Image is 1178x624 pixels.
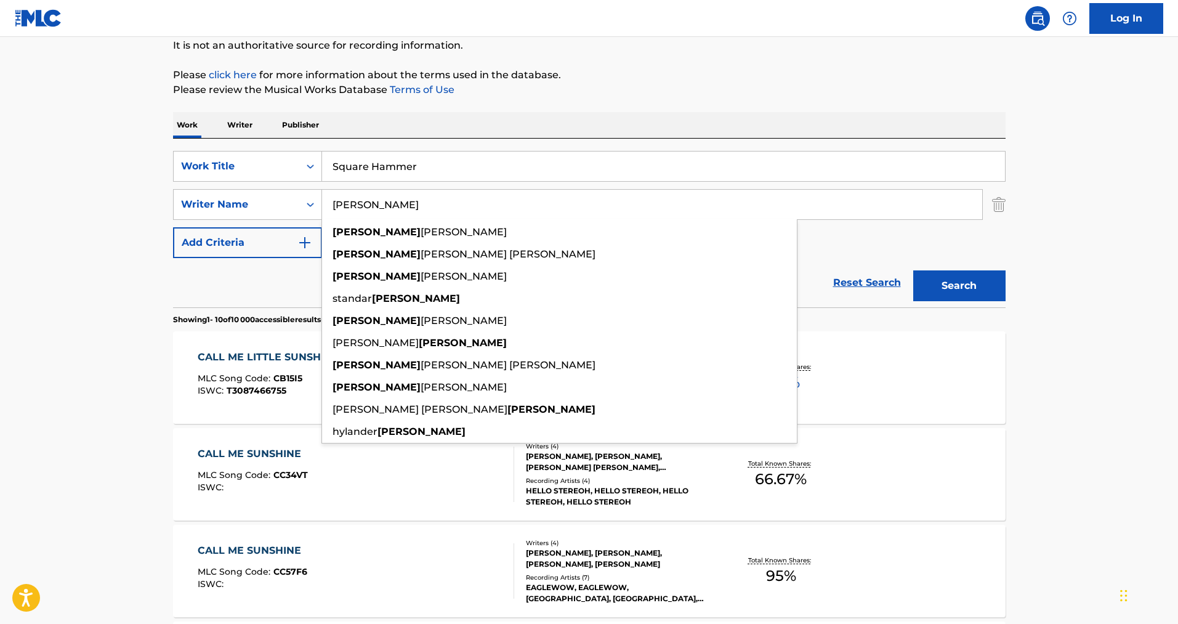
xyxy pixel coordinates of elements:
[526,582,712,604] div: EAGLEWOW, EAGLEWOW, [GEOGRAPHIC_DATA], [GEOGRAPHIC_DATA], [GEOGRAPHIC_DATA]
[421,248,595,260] span: [PERSON_NAME] [PERSON_NAME]
[278,112,323,138] p: Publisher
[333,248,421,260] strong: [PERSON_NAME]
[421,315,507,326] span: [PERSON_NAME]
[526,573,712,582] div: Recording Artists ( 7 )
[526,451,712,473] div: [PERSON_NAME], [PERSON_NAME], [PERSON_NAME] [PERSON_NAME], [PERSON_NAME]
[181,159,292,174] div: Work Title
[372,293,460,304] strong: [PERSON_NAME]
[173,314,378,325] p: Showing 1 - 10 of 10 000 accessible results (Total 1 194 072 )
[1057,6,1082,31] div: Help
[297,235,312,250] img: 9d2ae6d4665cec9f34b9.svg
[333,315,421,326] strong: [PERSON_NAME]
[526,538,712,548] div: Writers ( 4 )
[198,447,308,461] div: CALL ME SUNSHINE
[827,269,907,296] a: Reset Search
[992,189,1006,220] img: Delete Criterion
[421,381,507,393] span: [PERSON_NAME]
[1062,11,1077,26] img: help
[198,578,227,590] span: ISWC :
[198,373,273,384] span: MLC Song Code :
[273,566,307,577] span: CC57F6
[173,331,1006,424] a: CALL ME LITTLE SUNSHINEMLC Song Code:CB15I5ISWC:T3087466755Writers (2)A GHOUL WRITER, [PERSON_NAM...
[224,112,256,138] p: Writer
[526,548,712,570] div: [PERSON_NAME], [PERSON_NAME], [PERSON_NAME], [PERSON_NAME]
[387,84,454,95] a: Terms of Use
[198,385,227,396] span: ISWC :
[173,83,1006,97] p: Please review the Musical Works Database
[173,151,1006,307] form: Search Form
[273,469,308,480] span: CC34VT
[913,270,1006,301] button: Search
[181,197,292,212] div: Writer Name
[173,227,322,258] button: Add Criteria
[421,359,595,371] span: [PERSON_NAME] [PERSON_NAME]
[173,68,1006,83] p: Please for more information about the terms used in the database.
[198,469,273,480] span: MLC Song Code :
[333,403,507,415] span: [PERSON_NAME] [PERSON_NAME]
[333,337,419,349] span: [PERSON_NAME]
[198,543,307,558] div: CALL ME SUNSHINE
[748,556,814,565] p: Total Known Shares:
[333,359,421,371] strong: [PERSON_NAME]
[173,525,1006,617] a: CALL ME SUNSHINEMLC Song Code:CC57F6ISWC:Writers (4)[PERSON_NAME], [PERSON_NAME], [PERSON_NAME], ...
[507,403,595,415] strong: [PERSON_NAME]
[173,112,201,138] p: Work
[526,476,712,485] div: Recording Artists ( 4 )
[15,9,62,27] img: MLC Logo
[209,69,257,81] a: click here
[377,426,466,437] strong: [PERSON_NAME]
[526,442,712,451] div: Writers ( 4 )
[421,270,507,282] span: [PERSON_NAME]
[198,482,227,493] span: ISWC :
[755,468,807,490] span: 66.67 %
[333,426,377,437] span: hylander
[198,350,345,365] div: CALL ME LITTLE SUNSHINE
[198,566,273,577] span: MLC Song Code :
[227,385,286,396] span: T3087466755
[766,565,796,587] span: 95 %
[173,428,1006,521] a: CALL ME SUNSHINEMLC Song Code:CC34VTISWC:Writers (4)[PERSON_NAME], [PERSON_NAME], [PERSON_NAME] [...
[419,337,507,349] strong: [PERSON_NAME]
[1120,577,1128,614] div: Glisser
[1030,11,1045,26] img: search
[1116,565,1178,624] div: Widget de chat
[273,373,302,384] span: CB15I5
[748,459,814,468] p: Total Known Shares:
[333,270,421,282] strong: [PERSON_NAME]
[333,293,372,304] span: standar
[421,226,507,238] span: [PERSON_NAME]
[333,226,421,238] strong: [PERSON_NAME]
[173,38,1006,53] p: It is not an authoritative source for recording information.
[1089,3,1163,34] a: Log In
[1025,6,1050,31] a: Public Search
[526,485,712,508] div: HELLO STEREOH, HELLO STEREOH, HELLO STEREOH, HELLO STEREOH
[333,381,421,393] strong: [PERSON_NAME]
[1116,565,1178,624] iframe: Chat Widget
